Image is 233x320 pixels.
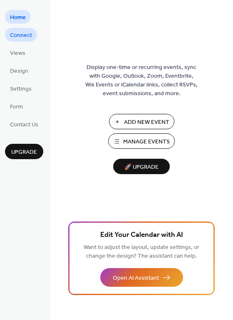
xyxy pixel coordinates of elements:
a: Form [5,99,28,113]
span: Manage Events [123,138,170,146]
button: Open AI Assistant [100,268,183,287]
a: Connect [5,28,37,42]
span: Want to adjust the layout, update settings, or change the design? The assistant can help. [84,242,199,262]
button: 🚀 Upgrade [113,159,170,174]
span: Connect [10,31,32,40]
span: Add New Event [124,118,169,127]
button: Manage Events [108,133,175,149]
span: Edit Your Calendar with AI [100,229,183,241]
a: Views [5,46,30,59]
button: Add New Event [109,114,174,129]
a: Design [5,64,33,77]
a: Contact Us [5,117,43,131]
span: Upgrade [11,148,37,157]
button: Upgrade [5,144,43,159]
a: Settings [5,81,37,95]
span: Settings [10,85,32,94]
span: Design [10,67,28,76]
span: Contact Us [10,121,38,129]
span: Open AI Assistant [113,274,159,283]
span: Home [10,13,26,22]
span: Display one-time or recurring events, sync with Google, Outlook, Zoom, Eventbrite, Wix Events or ... [85,63,198,98]
a: Home [5,10,31,24]
span: Form [10,103,23,111]
span: 🚀 Upgrade [118,162,165,173]
span: Views [10,49,25,58]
